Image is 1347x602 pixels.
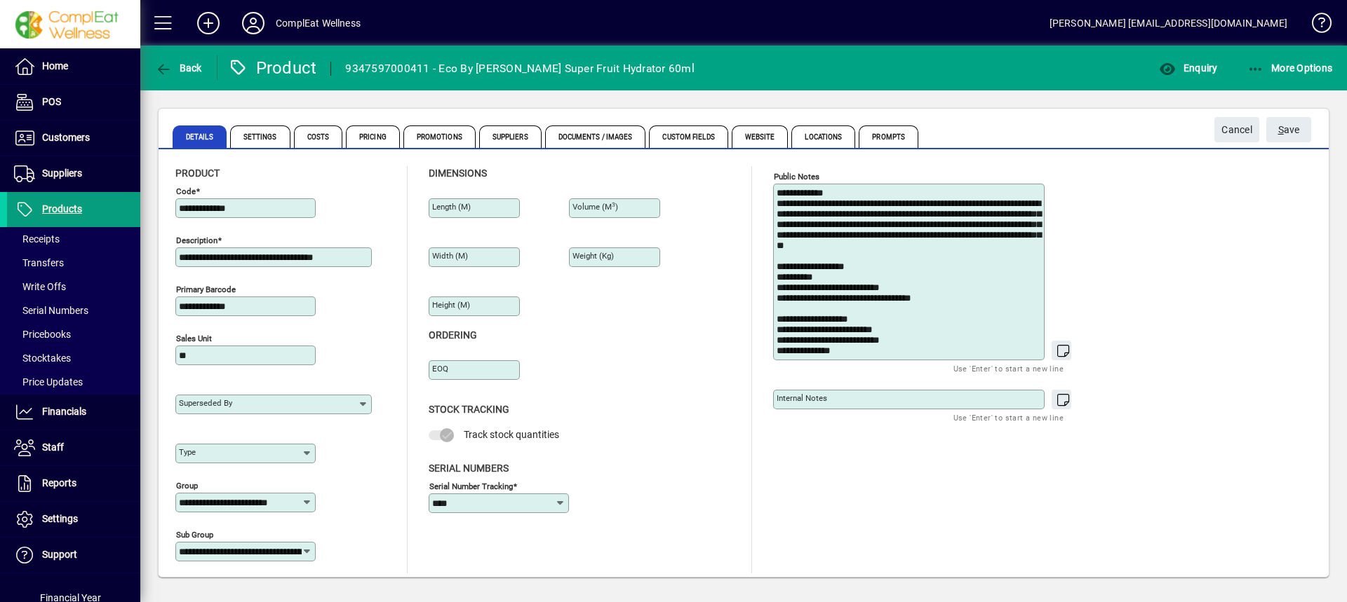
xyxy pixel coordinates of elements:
span: Suppliers [42,167,82,179]
mat-label: Height (m) [432,300,470,310]
span: Website [732,125,789,148]
span: Write Offs [14,281,66,292]
a: Knowledge Base [1301,3,1329,48]
div: [PERSON_NAME] [EMAIL_ADDRESS][DOMAIN_NAME] [1050,12,1287,34]
a: Serial Numbers [7,299,140,322]
span: Prompts [859,125,918,148]
a: Home [7,49,140,84]
a: Price Updates [7,370,140,394]
span: Stocktakes [14,353,71,364]
a: Settings [7,502,140,537]
mat-label: Weight (Kg) [572,251,614,261]
div: Product [228,57,317,79]
span: Suppliers [479,125,542,148]
button: Save [1266,117,1311,142]
a: Stocktakes [7,346,140,370]
div: 9347597000411 - Eco By [PERSON_NAME] Super Fruit Hydrator 60ml [345,57,695,80]
span: Staff [42,442,64,453]
button: More Options [1244,55,1336,81]
span: Receipts [14,233,60,245]
span: Promotions [403,125,476,148]
span: Enquiry [1159,62,1217,74]
span: Track stock quantities [464,429,559,440]
button: Enquiry [1155,55,1221,81]
mat-hint: Use 'Enter' to start a new line [953,360,1064,376]
button: Back [152,55,206,81]
span: S [1278,124,1284,135]
span: Products [42,203,82,214]
button: Cancel [1214,117,1259,142]
a: Pricebooks [7,322,140,346]
span: Serial Numbers [14,305,88,316]
span: Financials [42,406,86,417]
span: Home [42,60,68,71]
span: Transfers [14,257,64,268]
span: Pricebooks [14,329,71,340]
span: Pricing [346,125,400,148]
a: Write Offs [7,275,140,299]
mat-label: Length (m) [432,202,471,212]
span: POS [42,96,61,107]
mat-label: Group [176,481,198,491]
span: Locations [791,125,855,148]
mat-label: Superseded by [179,398,232,408]
mat-label: Serial Number tracking [429,481,513,491]
span: Dimensions [429,167,487,179]
mat-label: Internal Notes [777,393,827,403]
mat-label: Description [176,235,217,245]
sup: 3 [612,201,615,208]
div: ComplEat Wellness [276,12,361,34]
button: Profile [231,11,276,36]
span: Ordering [429,329,477,341]
span: Reports [42,477,76,488]
app-page-header-button: Back [140,55,217,81]
span: ave [1278,118,1300,142]
span: Custom Fields [649,125,728,148]
a: Financials [7,395,140,430]
mat-label: Primary barcode [176,285,236,294]
a: Receipts [7,227,140,251]
span: Product [175,167,220,179]
mat-label: Type [179,447,196,457]
button: Add [186,11,231,36]
mat-label: Sub group [176,530,213,540]
a: Support [7,538,140,573]
span: Serial Numbers [429,463,509,474]
mat-hint: Use 'Enter' to start a new line [953,409,1064,425]
a: POS [7,85,140,120]
span: Settings [42,513,78,524]
a: Customers [7,121,140,156]
span: Support [42,549,77,560]
span: Documents / Images [545,125,646,148]
mat-label: EOQ [432,364,448,374]
span: Back [155,62,202,74]
a: Staff [7,430,140,465]
mat-label: Volume (m ) [572,202,618,212]
a: Suppliers [7,156,140,191]
mat-label: Width (m) [432,251,468,261]
span: Cancel [1221,118,1252,142]
span: More Options [1247,62,1333,74]
a: Transfers [7,251,140,275]
mat-label: Public Notes [774,172,819,182]
span: Customers [42,132,90,143]
span: Details [173,125,227,148]
a: Reports [7,466,140,501]
span: Costs [294,125,343,148]
mat-label: Sales unit [176,334,212,343]
span: Price Updates [14,376,83,388]
span: Stock Tracking [429,404,509,415]
mat-label: Code [176,186,196,196]
span: Settings [230,125,290,148]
